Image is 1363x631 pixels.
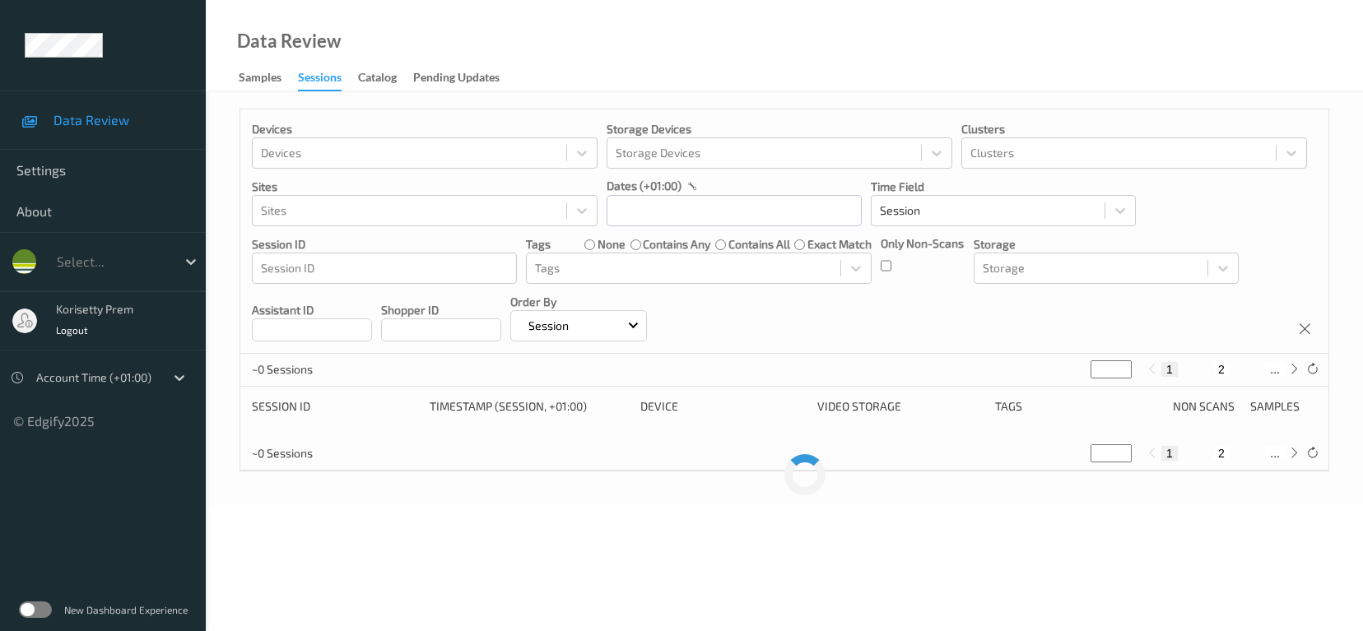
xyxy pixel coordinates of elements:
a: Pending Updates [413,67,516,90]
button: ... [1265,446,1285,461]
button: 2 [1213,446,1230,461]
a: Sessions [298,67,358,91]
div: Sessions [298,69,342,91]
button: ... [1265,362,1285,377]
p: Shopper ID [381,302,501,318]
p: Only Non-Scans [881,235,964,252]
button: 2 [1213,362,1230,377]
a: Samples [239,67,298,90]
p: Assistant ID [252,302,372,318]
div: Non Scans [1173,398,1240,415]
div: Data Review [237,33,341,49]
p: Tags [526,236,551,253]
div: Device [640,398,807,415]
p: ~0 Sessions [252,445,375,462]
div: Samples [1250,398,1317,415]
div: Session ID [252,398,418,415]
p: Order By [510,294,647,310]
label: exact match [807,236,872,253]
div: Pending Updates [413,69,500,90]
p: ~0 Sessions [252,361,375,378]
button: 1 [1161,362,1178,377]
div: Video Storage [817,398,984,415]
div: Timestamp (Session, +01:00) [430,398,629,415]
p: Devices [252,121,598,137]
p: Time Field [871,179,1136,195]
label: contains any [643,236,710,253]
p: Clusters [961,121,1307,137]
p: Storage Devices [607,121,952,137]
label: none [598,236,626,253]
label: contains all [728,236,790,253]
p: Session [523,318,575,334]
div: Samples [239,69,281,90]
p: Session ID [252,236,517,253]
p: dates (+01:00) [607,178,681,194]
p: Sites [252,179,598,195]
p: Storage [974,236,1239,253]
button: 1 [1161,446,1178,461]
div: Catalog [358,69,397,90]
a: Catalog [358,67,413,90]
div: Tags [995,398,1161,415]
